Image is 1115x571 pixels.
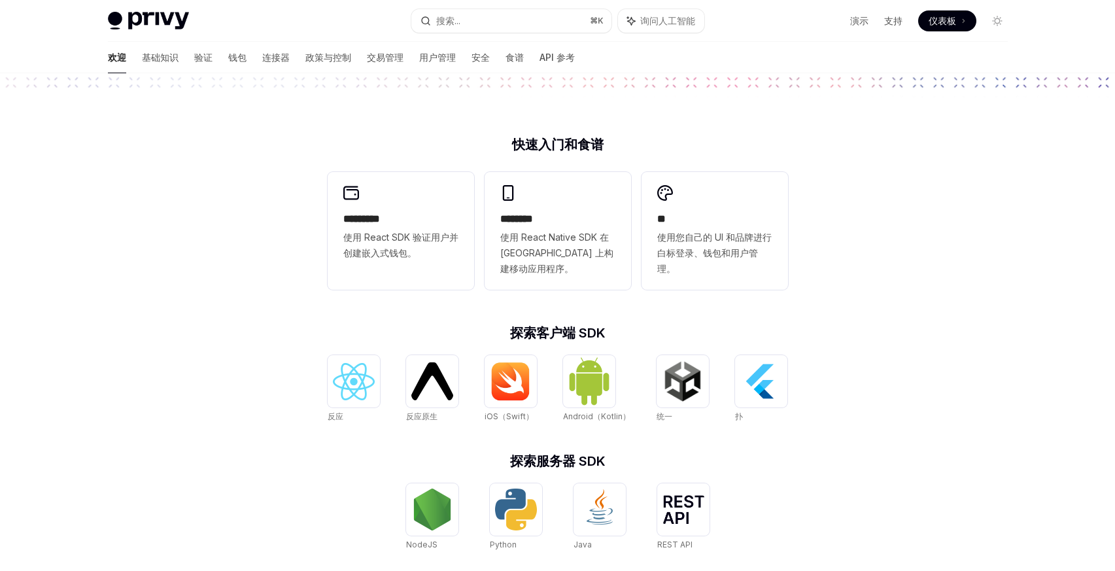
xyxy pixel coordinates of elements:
[640,15,695,26] font: 询问人工智能
[500,232,613,274] font: 使用 React Native SDK 在 [GEOGRAPHIC_DATA] 上构建移动应用程序。
[563,355,630,423] a: Android（Kotlin）Android（Kotlin）
[472,42,490,73] a: 安全
[419,42,456,73] a: 用户管理
[574,540,592,549] font: Java
[884,14,902,27] a: 支持
[590,16,598,26] font: ⌘
[142,52,179,63] font: 基础知识
[510,325,606,341] font: 探索客户端 SDK
[618,9,704,33] button: 询问人工智能
[540,42,575,73] a: API 参考
[662,360,704,402] img: 统一
[333,363,375,400] img: 反应
[262,52,290,63] font: 连接器
[657,483,710,551] a: REST APIREST API
[406,483,458,551] a: NodeJSNodeJS
[929,15,956,26] font: 仪表板
[598,16,604,26] font: K
[411,362,453,400] img: 反应原生
[563,411,630,421] font: Android（Kotlin）
[490,540,517,549] font: Python
[485,411,534,421] font: iOS（Swift）
[490,483,542,551] a: PythonPython
[406,355,458,423] a: 反应原生反应原生
[485,355,537,423] a: iOS（Swift）iOS（Swift）
[108,52,126,63] font: 欢迎
[411,9,611,33] button: 搜索...⌘K
[850,15,868,26] font: 演示
[506,42,524,73] a: 食谱
[540,52,575,63] font: API 参考
[142,42,179,73] a: 基础知识
[194,42,213,73] a: 验证
[472,52,490,63] font: 安全
[574,483,626,551] a: JavaJava
[740,360,782,402] img: 扑
[262,42,290,73] a: 连接器
[735,411,743,421] font: 扑
[328,355,380,423] a: 反应反应
[436,15,460,26] font: 搜索...
[918,10,976,31] a: 仪表板
[108,42,126,73] a: 欢迎
[305,52,351,63] font: 政策与控制
[568,356,610,406] img: Android（Kotlin）
[657,540,693,549] font: REST API
[850,14,868,27] a: 演示
[512,137,604,152] font: 快速入门和食谱
[228,52,247,63] font: 钱包
[419,52,456,63] font: 用户管理
[735,355,787,423] a: 扑扑
[343,232,458,258] font: 使用 React SDK 验证用户并创建嵌入式钱包。
[506,52,524,63] font: 食谱
[662,495,704,524] img: REST API
[328,411,343,421] font: 反应
[194,52,213,63] font: 验证
[657,232,772,274] font: 使用您自己的 UI 和品牌进行白标登录、钱包和用户管理。
[490,362,532,401] img: iOS（Swift）
[657,411,672,421] font: 统一
[228,42,247,73] a: 钱包
[579,489,621,530] img: Java
[642,172,788,290] a: **使用您自己的 UI 和品牌进行白标登录、钱包和用户管理。
[367,42,403,73] a: 交易管理
[406,411,437,421] font: 反应原生
[495,489,537,530] img: Python
[510,453,606,469] font: 探索服务器 SDK
[987,10,1008,31] button: 切换暗模式
[485,172,631,290] a: **** ***使用 React Native SDK 在 [GEOGRAPHIC_DATA] 上构建移动应用程序。
[305,42,351,73] a: 政策与控制
[367,52,403,63] font: 交易管理
[406,540,437,549] font: NodeJS
[657,355,709,423] a: 统一统一
[108,12,189,30] img: 灯光标志
[411,489,453,530] img: NodeJS
[884,15,902,26] font: 支持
